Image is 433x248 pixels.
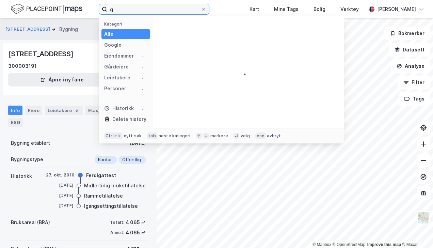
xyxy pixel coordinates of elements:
[110,230,124,235] div: Annet:
[142,75,147,80] img: spinner.a6d8c91a73a9ac5275cf975e30b51cfb.svg
[142,106,147,111] img: spinner.a6d8c91a73a9ac5275cf975e30b51cfb.svg
[391,59,430,73] button: Analyse
[104,84,126,93] div: Personer
[399,215,433,248] iframe: Chat Widget
[124,133,142,139] div: nytt søk
[84,202,138,210] div: Igangsettingstillatelse
[104,74,130,82] div: Leietakere
[340,5,359,13] div: Verktøy
[112,115,146,123] div: Delete history
[399,215,433,248] div: Kontrollprogram for chat
[147,133,157,139] div: tab
[274,5,299,13] div: Mine Tags
[104,30,113,38] div: Alle
[46,172,75,178] div: 27. okt. 2010
[8,73,116,87] button: Åpne i ny fane
[333,242,366,247] a: OpenStreetMap
[398,76,430,89] button: Filter
[5,26,51,33] button: [STREET_ADDRESS]
[8,118,23,127] div: ESG
[11,172,32,180] div: Historikk
[312,242,331,247] a: Mapbox
[84,192,123,200] div: Rammetillatelse
[46,182,73,188] div: [DATE]
[142,64,147,69] img: spinner.a6d8c91a73a9ac5275cf975e30b51cfb.svg
[389,43,430,57] button: Datasett
[11,155,43,164] div: Bygningstype
[104,52,134,60] div: Eiendommer
[104,133,123,139] div: Ctrl + k
[399,92,430,106] button: Tags
[88,107,130,113] div: Etasjer og enheter
[377,5,416,13] div: [PERSON_NAME]
[142,31,147,37] img: spinner.a6d8c91a73a9ac5275cf975e30b51cfb.svg
[104,21,150,27] div: Kategori
[11,139,50,147] div: Bygning etablert
[126,218,146,227] div: 4 065 ㎡
[255,133,266,139] div: esc
[110,220,124,225] div: Totalt:
[104,41,122,49] div: Google
[126,229,146,237] div: 4 065 ㎡
[46,203,73,209] div: [DATE]
[367,242,401,247] a: Improve this map
[104,63,129,71] div: Gårdeiere
[11,218,50,227] div: Bruksareal (BRA)
[46,192,73,199] div: [DATE]
[11,3,82,15] img: logo.f888ab2527a4732fd821a326f86c7f29.svg
[25,106,42,115] div: Eiere
[107,4,201,14] input: Søk på adresse, matrikkel, gårdeiere, leietakere eller personer
[142,86,147,91] img: spinner.a6d8c91a73a9ac5275cf975e30b51cfb.svg
[417,211,430,224] img: Z
[241,133,250,139] div: velg
[250,5,259,13] div: Kart
[59,25,78,33] div: Bygning
[159,133,191,139] div: neste kategori
[104,104,134,112] div: Historikk
[142,53,147,59] img: spinner.a6d8c91a73a9ac5275cf975e30b51cfb.svg
[45,106,83,115] div: Leietakere
[142,42,147,48] img: spinner.a6d8c91a73a9ac5275cf975e30b51cfb.svg
[267,133,281,139] div: avbryt
[8,62,37,70] div: 300003191
[86,171,116,180] div: Ferdigattest
[384,27,430,40] button: Bokmerker
[243,67,254,78] img: spinner.a6d8c91a73a9ac5275cf975e30b51cfb.svg
[84,182,146,190] div: Midlertidig brukstillatelse
[73,107,80,114] div: 5
[8,48,75,59] div: [STREET_ADDRESS]
[210,133,228,139] div: markere
[8,106,22,115] div: Info
[314,5,325,13] div: Bolig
